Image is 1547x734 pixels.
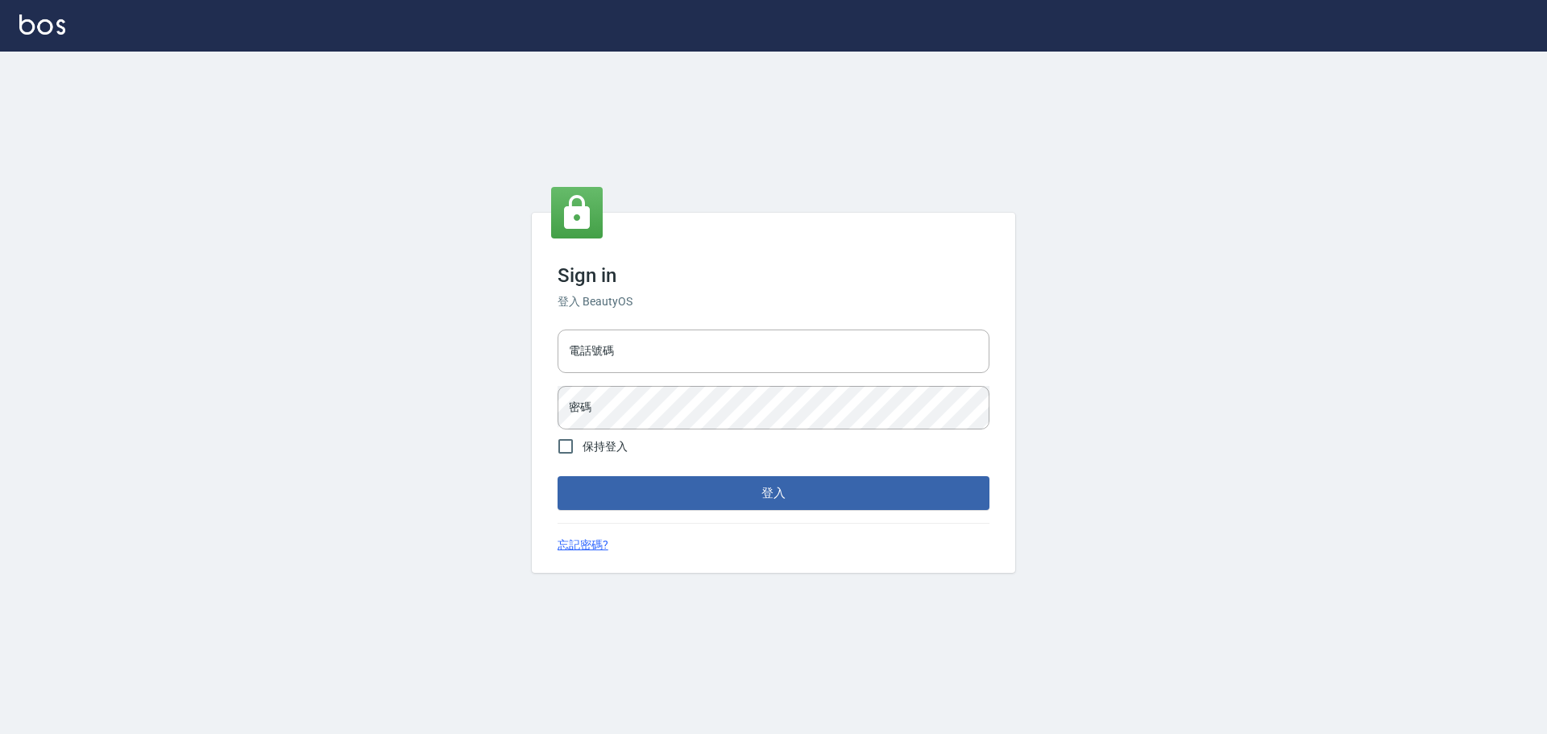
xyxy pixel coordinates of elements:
h6: 登入 BeautyOS [558,293,989,310]
span: 保持登入 [583,438,628,455]
img: Logo [19,15,65,35]
h3: Sign in [558,264,989,287]
button: 登入 [558,476,989,510]
a: 忘記密碼? [558,537,608,554]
